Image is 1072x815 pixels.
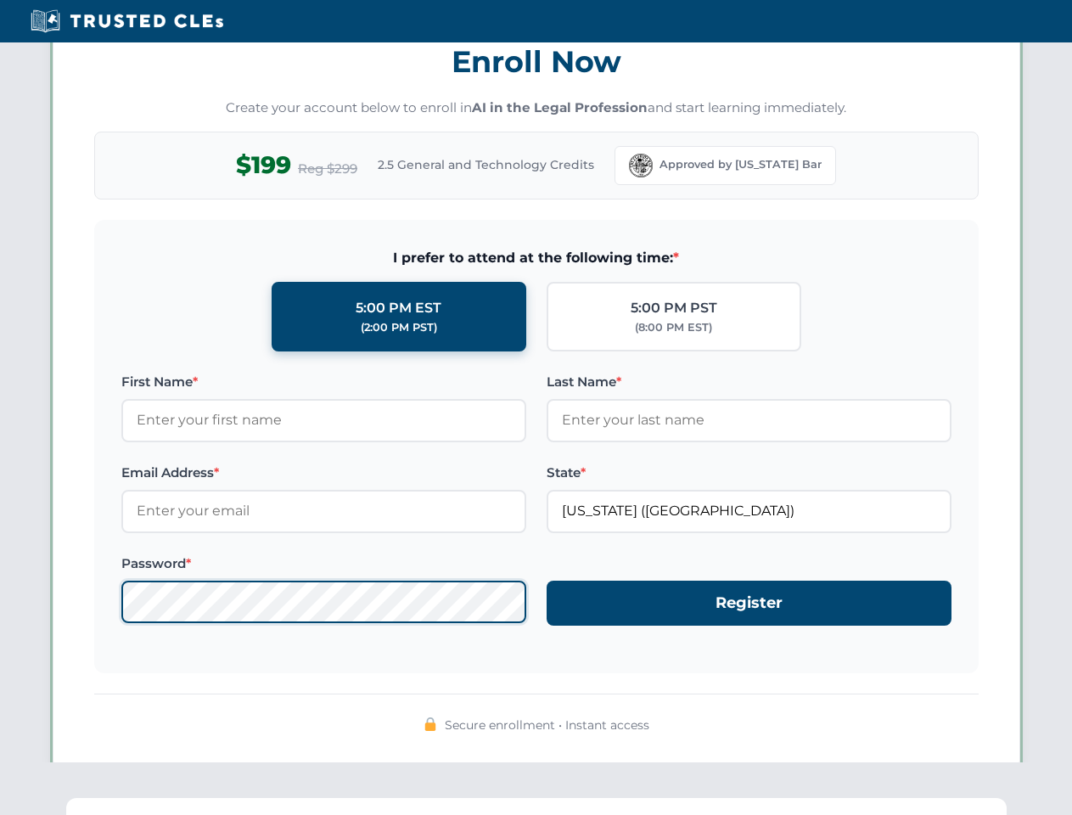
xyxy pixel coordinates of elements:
[547,399,951,441] input: Enter your last name
[629,154,653,177] img: Florida Bar
[121,463,526,483] label: Email Address
[121,554,526,574] label: Password
[94,98,979,118] p: Create your account below to enroll in and start learning immediately.
[547,372,951,392] label: Last Name
[361,319,437,336] div: (2:00 PM PST)
[472,99,648,115] strong: AI in the Legal Profession
[25,8,228,34] img: Trusted CLEs
[424,717,437,731] img: 🔒
[121,372,526,392] label: First Name
[445,716,649,734] span: Secure enrollment • Instant access
[378,155,594,174] span: 2.5 General and Technology Credits
[94,35,979,88] h3: Enroll Now
[547,490,951,532] input: Florida (FL)
[547,581,951,626] button: Register
[298,159,357,179] span: Reg $299
[236,146,291,184] span: $199
[659,156,822,173] span: Approved by [US_STATE] Bar
[631,297,717,319] div: 5:00 PM PST
[356,297,441,319] div: 5:00 PM EST
[121,399,526,441] input: Enter your first name
[635,319,712,336] div: (8:00 PM EST)
[121,247,951,269] span: I prefer to attend at the following time:
[121,490,526,532] input: Enter your email
[547,463,951,483] label: State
